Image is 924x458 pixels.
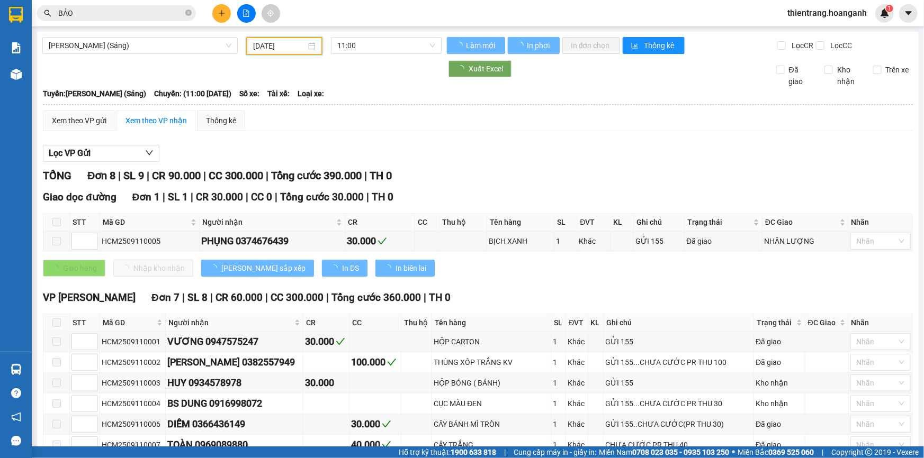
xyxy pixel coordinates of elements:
[43,260,105,277] button: Giao hàng
[568,418,586,430] div: Khác
[562,37,620,54] button: In đơn chọn
[336,337,345,346] span: check
[865,448,873,456] span: copyright
[266,169,268,182] span: |
[756,377,803,389] div: Kho nhận
[103,216,189,228] span: Mã GD
[145,149,154,157] span: down
[851,317,910,328] div: Nhãn
[58,7,183,19] input: Tìm tên, số ĐT hoặc mã đơn
[167,396,301,411] div: BS DUNG 0916998072
[451,448,496,456] strong: 1900 633 818
[756,398,803,409] div: Kho nhận
[370,169,392,182] span: TH 0
[822,446,823,458] span: |
[553,336,564,347] div: 1
[566,314,588,332] th: ĐVT
[342,262,359,274] span: In DS
[764,235,847,247] div: NHÂN LƯỢNG
[102,336,164,347] div: HCM2509110001
[100,435,166,455] td: HCM2509110007
[599,446,729,458] span: Miền Nam
[768,448,814,456] strong: 0369 525 060
[182,291,185,304] span: |
[239,88,259,99] span: Số xe:
[305,334,347,349] div: 30.000
[303,314,349,332] th: CR
[469,63,503,75] span: Xuất Excel
[246,191,248,203] span: |
[808,317,838,328] span: ĐC Giao
[49,38,231,53] span: Hồ Chí Minh - Phan Rang (Sáng)
[102,439,164,451] div: HCM2509110007
[447,37,505,54] button: Làm mới
[372,191,393,203] span: TH 0
[887,5,891,12] span: 1
[187,291,208,304] span: SL 8
[113,260,193,277] button: Nhập kho nhận
[429,291,451,304] span: TH 0
[118,169,121,182] span: |
[779,6,875,20] span: thientrang.hoanganh
[636,235,683,247] div: GỬI 155
[366,191,369,203] span: |
[826,40,854,51] span: Lọc CC
[886,5,893,12] sup: 1
[634,214,685,231] th: Ghi chú
[147,169,149,182] span: |
[899,4,918,23] button: caret-down
[448,60,512,77] button: Xuất Excel
[168,317,292,328] span: Người nhận
[551,314,566,332] th: SL
[568,336,586,347] div: Khác
[738,446,814,458] span: Miền Bắc
[275,191,277,203] span: |
[11,388,21,398] span: question-circle
[44,10,51,17] span: search
[568,398,586,409] div: Khác
[262,4,280,23] button: aim
[201,260,314,277] button: [PERSON_NAME] sắp xếp
[434,418,549,430] div: CÂY BÁNH MÌ TRÒN
[554,214,577,231] th: SL
[100,373,166,393] td: HCM2509110003
[455,42,464,49] span: loading
[132,191,160,203] span: Đơn 1
[401,314,433,332] th: Thu hộ
[185,8,192,19] span: close-circle
[185,10,192,16] span: close-circle
[43,191,116,203] span: Giao dọc đường
[568,377,586,389] div: Khác
[11,42,22,53] img: solution-icon
[151,291,180,304] span: Đơn 7
[326,291,329,304] span: |
[100,393,166,414] td: HCM2509110004
[568,439,586,451] div: Khác
[221,262,306,274] span: [PERSON_NAME] sắp xếp
[345,214,415,231] th: CR
[434,377,549,389] div: HỘP BÓNG ( BÁNH)
[504,446,506,458] span: |
[487,214,555,231] th: Tên hàng
[70,214,100,231] th: STT
[605,356,752,368] div: GỬI 155...CHƯA CƯỚC PR THU 100
[375,260,435,277] button: In biên lai
[787,40,815,51] span: Lọc CR
[167,355,301,370] div: [PERSON_NAME] 0382557949
[167,417,301,432] div: DIỄM 0366436149
[434,336,549,347] div: HỘP CARTON
[168,191,188,203] span: SL 1
[102,235,198,247] div: HCM2509110005
[201,234,343,249] div: PHỤNG 0374676439
[387,358,397,367] span: check
[765,216,838,228] span: ĐC Giao
[349,314,401,332] th: CC
[52,115,106,126] div: Xem theo VP gửi
[163,191,165,203] span: |
[415,214,439,231] th: CC
[43,291,136,304] span: VP [PERSON_NAME]
[578,214,611,231] th: ĐVT
[271,169,362,182] span: Tổng cước 390.000
[43,169,71,182] span: TỔNG
[756,418,803,430] div: Đã giao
